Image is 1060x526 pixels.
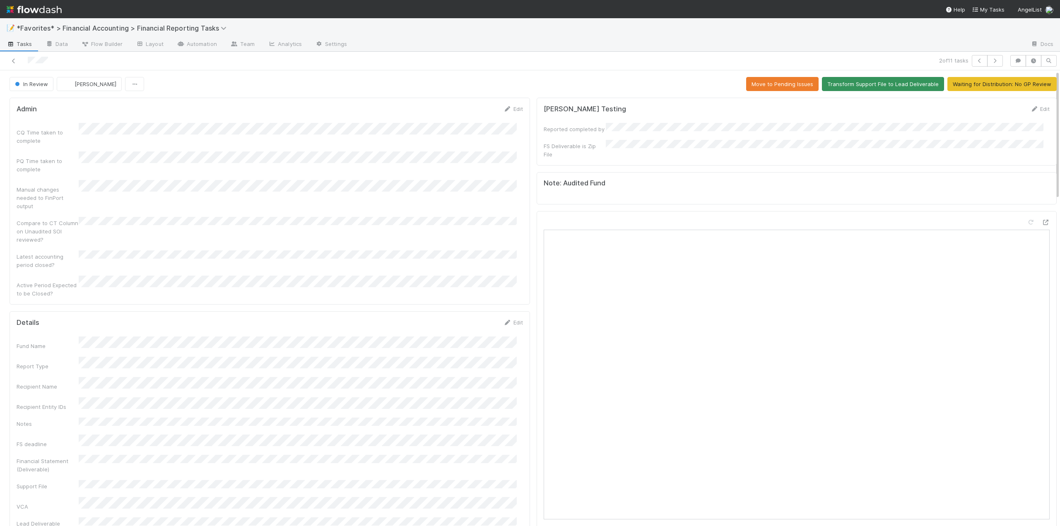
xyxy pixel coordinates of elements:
div: Fund Name [17,342,79,350]
button: Waiting for Distribution: No GP Review [947,77,1057,91]
a: Edit [1030,106,1050,112]
a: Automation [170,38,224,51]
div: Active Period Expected to be Closed? [17,281,79,298]
span: Tasks [7,40,32,48]
a: Docs [1024,38,1060,51]
div: FS deadline [17,440,79,448]
button: [PERSON_NAME] [57,77,122,91]
div: Recipient Name [17,382,79,391]
div: Notes [17,420,79,428]
div: Manual changes needed to FinPort output [17,185,79,210]
span: 2 of 11 tasks [939,56,968,65]
a: Team [224,38,261,51]
span: [PERSON_NAME] [75,81,116,87]
div: Reported completed by [544,125,606,133]
div: PQ Time taken to complete [17,157,79,173]
a: Settings [308,38,354,51]
a: Flow Builder [75,38,129,51]
div: FS Deliverable is Zip File [544,142,606,159]
span: AngelList [1018,6,1042,13]
div: Compare to CT Column on Unaudited SOI reviewed? [17,219,79,244]
button: Transform Support File to Lead Deliverable [822,77,944,91]
a: My Tasks [972,5,1005,14]
img: logo-inverted-e16ddd16eac7371096b0.svg [7,2,62,17]
div: Report Type [17,362,79,370]
button: In Review [10,77,53,91]
span: *Favorites* > Financial Accounting > Financial Reporting Tasks [17,24,231,32]
button: Move to Pending Issues [746,77,819,91]
a: Analytics [261,38,308,51]
a: Edit [503,319,523,326]
div: Help [945,5,965,14]
div: Financial Statement (Deliverable) [17,457,79,473]
h5: Note: Audited Fund [544,179,1050,187]
div: Support File [17,482,79,490]
div: Recipient Entity IDs [17,403,79,411]
div: Latest accounting period closed? [17,252,79,269]
a: Data [39,38,75,51]
div: VCA [17,502,79,511]
h5: Details [17,319,39,327]
span: 📝 [7,24,15,31]
div: CQ Time taken to complete [17,128,79,145]
img: avatar_705f3a58-2659-4f93-91ad-7a5be837418b.png [1045,6,1053,14]
h5: Admin [17,105,37,113]
span: In Review [13,81,48,87]
img: avatar_fee1282a-8af6-4c79-b7c7-bf2cfad99775.png [64,80,72,88]
h5: [PERSON_NAME] Testing [544,105,626,113]
a: Layout [129,38,170,51]
span: Flow Builder [81,40,123,48]
span: My Tasks [972,6,1005,13]
a: Edit [503,106,523,112]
